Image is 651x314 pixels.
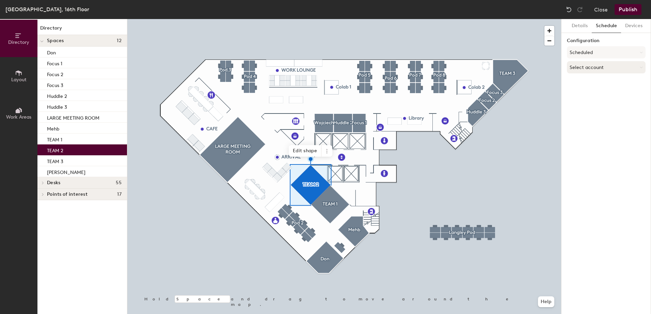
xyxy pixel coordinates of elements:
p: Focus 2 [47,70,63,77]
button: Details [568,19,592,33]
p: Focus 1 [47,59,62,67]
p: Focus 3 [47,81,63,88]
span: Points of interest [47,192,88,197]
span: 17 [117,192,122,197]
p: TEAM 2 [47,146,63,154]
button: Close [594,4,608,15]
p: Mehb [47,124,59,132]
span: 12 [117,38,122,43]
p: Huddle 3 [47,102,67,110]
button: Devices [621,19,647,33]
span: Spaces [47,38,64,43]
span: Directory [8,39,29,45]
span: Desks [47,180,60,186]
div: [GEOGRAPHIC_DATA], 16th Floor [5,5,89,14]
h1: Directory [37,24,127,35]
button: Publish [615,4,641,15]
button: Schedule [592,19,621,33]
p: LARGE MEETING ROOM [47,113,99,121]
p: Huddle 2 [47,91,67,99]
button: Help [538,296,554,307]
button: Select account [567,61,646,73]
span: 55 [116,180,122,186]
p: TEAM 3 [47,157,63,164]
p: Don [47,48,56,56]
span: Layout [11,77,27,83]
img: Undo [566,6,572,13]
img: Redo [576,6,583,13]
span: Edit shape [289,145,321,157]
p: TEAM 1 [47,135,62,143]
button: Scheduled [567,46,646,58]
label: Configuration [567,38,646,43]
span: Work Areas [6,114,31,120]
p: [PERSON_NAME] [47,168,85,175]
